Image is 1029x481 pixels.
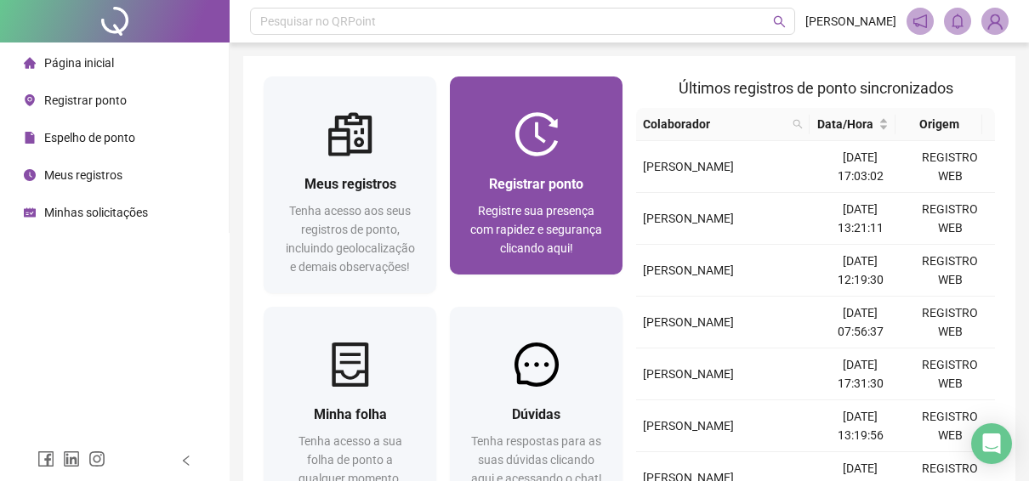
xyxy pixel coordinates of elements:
[643,212,734,225] span: [PERSON_NAME]
[180,455,192,467] span: left
[44,131,135,144] span: Espelho de ponto
[643,315,734,329] span: [PERSON_NAME]
[44,206,148,219] span: Minhas solicitações
[643,160,734,173] span: [PERSON_NAME]
[773,15,786,28] span: search
[906,297,996,348] td: REGISTRO WEB
[906,400,996,452] td: REGISTRO WEB
[24,169,36,181] span: clock-circle
[895,108,982,141] th: Origem
[304,176,396,192] span: Meus registros
[789,111,806,137] span: search
[470,204,602,255] span: Registre sua presença com rapidez e segurança clicando aqui!
[314,406,387,422] span: Minha folha
[982,8,1008,34] img: 90663
[37,450,54,467] span: facebook
[286,204,415,274] span: Tenha acesso aos seus registros de ponto, incluindo geolocalização e demais observações!
[88,450,105,467] span: instagram
[63,450,80,467] span: linkedin
[793,119,803,129] span: search
[971,423,1012,464] div: Open Intercom Messenger
[24,94,36,106] span: environment
[450,76,623,274] a: Registrar pontoRegistre sua presença com rapidez e segurança clicando aqui!
[906,141,996,193] td: REGISTRO WEB
[805,12,896,31] span: [PERSON_NAME]
[643,367,734,381] span: [PERSON_NAME]
[44,168,122,182] span: Meus registros
[24,132,36,144] span: file
[489,176,583,192] span: Registrar ponto
[24,57,36,69] span: home
[816,297,906,348] td: [DATE] 07:56:37
[816,245,906,297] td: [DATE] 12:19:30
[810,108,896,141] th: Data/Hora
[44,56,114,70] span: Página inicial
[816,400,906,452] td: [DATE] 13:19:56
[643,419,734,433] span: [PERSON_NAME]
[44,93,127,107] span: Registrar ponto
[950,14,965,29] span: bell
[512,406,560,422] span: Dúvidas
[816,115,876,133] span: Data/Hora
[906,245,996,297] td: REGISTRO WEB
[906,348,996,400] td: REGISTRO WEB
[816,141,906,193] td: [DATE] 17:03:02
[906,193,996,245] td: REGISTRO WEB
[24,207,36,218] span: schedule
[912,14,928,29] span: notification
[643,115,786,133] span: Colaborador
[264,76,436,293] a: Meus registrosTenha acesso aos seus registros de ponto, incluindo geolocalização e demais observa...
[643,263,734,277] span: [PERSON_NAME]
[816,348,906,400] td: [DATE] 17:31:30
[679,79,953,97] span: Últimos registros de ponto sincronizados
[816,193,906,245] td: [DATE] 13:21:11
